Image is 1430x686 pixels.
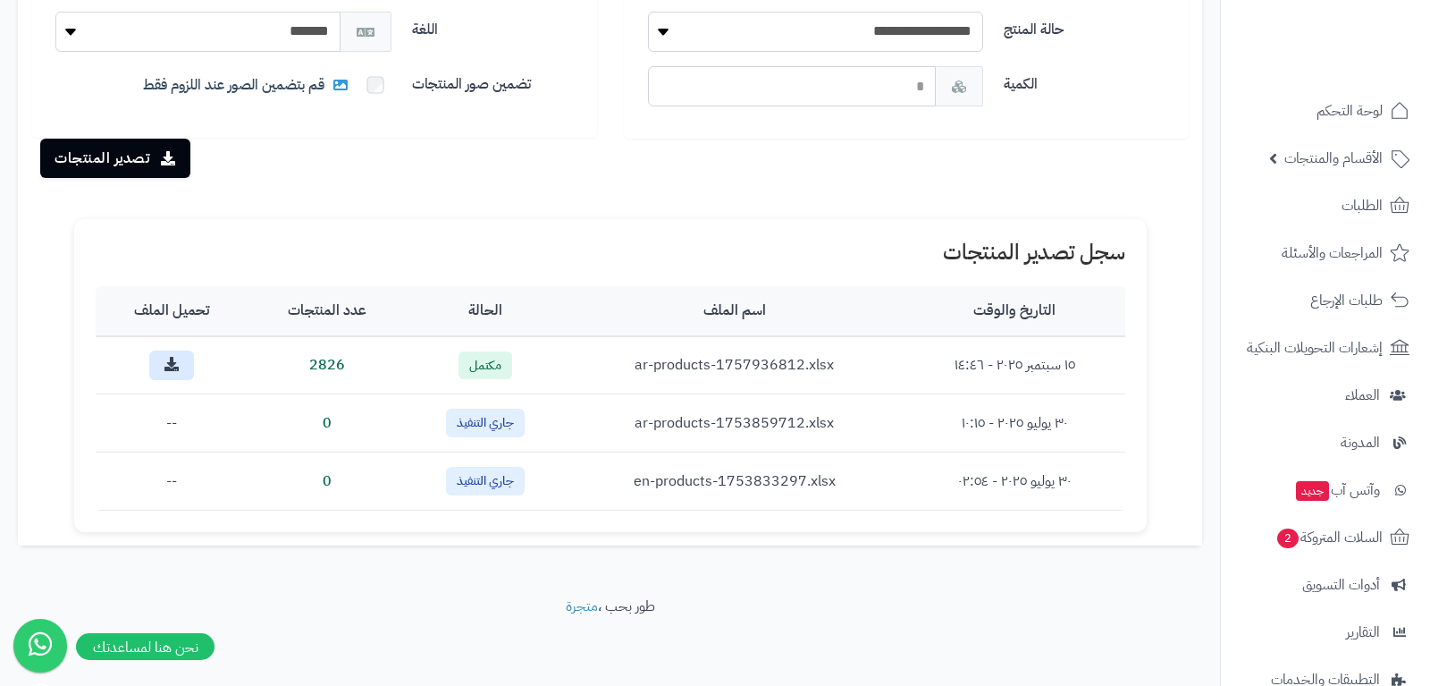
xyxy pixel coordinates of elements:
input: قم بتضمين الصور عند اللزوم فقط [366,77,383,94]
td: 2826 [248,336,407,394]
th: التاريخ والوقت [904,286,1124,336]
span: المراجعات والأسئلة [1282,241,1383,266]
th: عدد المنتجات [248,286,407,336]
a: إشعارات التحويلات البنكية [1232,326,1419,369]
span: مكتمل [458,351,512,380]
label: اللغة [405,12,586,40]
h1: سجل تصدير المنتجات [96,241,1125,264]
span: الطلبات [1342,193,1383,218]
span: لوحة التحكم [1316,98,1383,123]
span: 2 [1277,529,1299,548]
td: ٣٠ يوليو ٢٠٢٥ - ١٠:١٥ [904,394,1124,453]
td: 0 [248,453,407,511]
span: جاري التنفيذ [446,409,525,437]
span: إشعارات التحويلات البنكية [1247,335,1383,360]
th: اسم الملف [565,286,905,336]
a: أدوات التسويق [1232,563,1419,606]
span: العملاء [1345,383,1380,408]
a: العملاء [1232,374,1419,417]
span: جديد [1296,481,1329,501]
td: en-products-1753833297.xlsx [565,453,905,511]
label: تضمين صور المنتجات [405,66,586,95]
button: تصدير المنتجات [40,139,190,178]
a: السلات المتروكة2 [1232,516,1419,559]
td: 0 [248,394,407,453]
a: الطلبات [1232,184,1419,227]
span: السلات المتروكة [1275,525,1383,550]
th: الحالة [407,286,565,336]
td: ar-products-1753859712.xlsx [565,394,905,453]
a: متجرة [566,596,598,617]
span: قم بتضمين الصور عند اللزوم فقط [143,75,352,96]
a: وآتس آبجديد [1232,469,1419,512]
label: الكمية [997,66,1178,95]
a: لوحة التحكم [1232,89,1419,132]
a: طلبات الإرجاع [1232,279,1419,322]
span: أدوات التسويق [1302,572,1380,597]
span: جاري التنفيذ [446,467,525,495]
th: تحميل الملف [96,286,248,336]
a: المراجعات والأسئلة [1232,232,1419,275]
td: -- [96,394,248,453]
label: حالة المنتج [997,12,1178,40]
td: ar-products-1757936812.xlsx [565,336,905,394]
td: -- [96,453,248,511]
span: الأقسام والمنتجات [1284,146,1383,171]
span: التقارير [1346,620,1380,645]
a: التقارير [1232,611,1419,654]
span: طلبات الإرجاع [1310,288,1383,313]
td: ٣٠ يوليو ٢٠٢٥ - ٠٢:٥٤ [904,453,1124,511]
a: المدونة [1232,421,1419,464]
td: ١٥ سبتمبر ٢٠٢٥ - ١٤:٤٦ [904,336,1124,394]
img: logo-2.png [1308,50,1413,88]
span: المدونة [1341,430,1380,455]
span: وآتس آب [1294,478,1380,503]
